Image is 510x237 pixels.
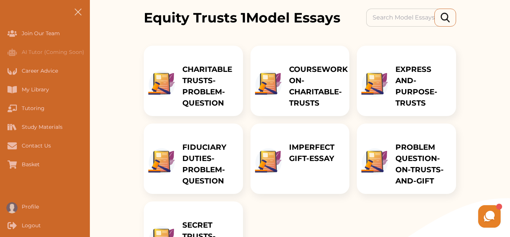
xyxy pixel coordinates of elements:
p: CHARITABLE TRUSTS-PROBLEM-QUESTION [182,64,236,109]
img: Search [441,13,450,22]
p: IMPERFECT GIFT-ESSAY [289,142,342,164]
input: Search Model Essays [366,9,442,27]
p: EXPRESS AND-PURPOSE-TRUSTS [395,64,449,109]
iframe: HelpCrunch [330,203,503,230]
p: Equity Trusts 1 Model Essays [144,7,340,28]
p: PROBLEM QUESTION-ON-TRUSTS-AND-GIFT [395,142,449,186]
img: User profile [6,202,18,213]
p: FIDUCIARY DUTIES-PROBLEM-QUESTION [182,142,236,186]
p: COURSEWORK ON-CHARITABLE-TRUSTS [289,64,348,109]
